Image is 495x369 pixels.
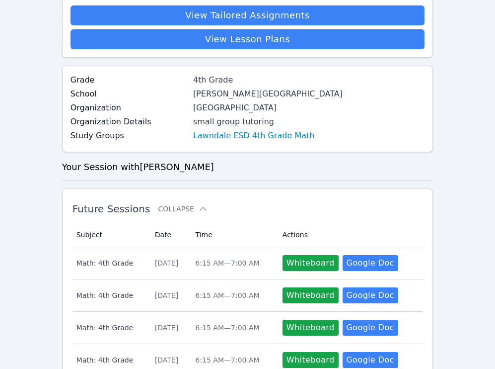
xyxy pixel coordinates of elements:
div: 4th Grade [193,74,425,86]
th: Actions [277,223,423,247]
div: [DATE] [155,258,184,268]
tr: Math: 4th Grade[DATE]6:15 AM—7:00 AMWhiteboardGoogle Doc [72,247,423,279]
a: View Tailored Assignments [71,5,425,25]
label: Organization Details [71,116,187,128]
div: [GEOGRAPHIC_DATA] [193,102,425,114]
a: Google Doc [343,352,398,368]
button: Whiteboard [283,287,339,303]
span: Math: 4th Grade [76,290,143,300]
a: Google Doc [343,287,398,303]
h3: Your Session with [PERSON_NAME] [62,160,433,174]
button: Whiteboard [283,352,339,368]
div: [DATE] [155,323,184,333]
a: Lawndale ESD 4th Grade Math [193,130,315,142]
label: Grade [71,74,187,86]
button: Collapse [158,204,208,214]
div: [DATE] [155,355,184,365]
a: Google Doc [343,320,398,336]
span: 6:15 AM — 7:00 AM [195,324,259,332]
span: Math: 4th Grade [76,355,143,365]
th: Subject [72,223,149,247]
button: Whiteboard [283,320,339,336]
tr: Math: 4th Grade[DATE]6:15 AM—7:00 AMWhiteboardGoogle Doc [72,312,423,344]
a: View Lesson Plans [71,29,425,49]
label: Study Groups [71,130,187,142]
span: 6:15 AM — 7:00 AM [195,259,259,267]
span: Math: 4th Grade [76,258,143,268]
span: 6:15 AM — 7:00 AM [195,356,259,364]
label: School [71,88,187,100]
label: Organization [71,102,187,114]
tr: Math: 4th Grade[DATE]6:15 AM—7:00 AMWhiteboardGoogle Doc [72,279,423,312]
span: 6:15 AM — 7:00 AM [195,291,259,299]
div: small group tutoring [193,116,425,128]
button: Whiteboard [283,255,339,271]
a: Google Doc [343,255,398,271]
th: Time [189,223,276,247]
span: Future Sessions [72,203,150,215]
div: [DATE] [155,290,184,300]
div: [PERSON_NAME][GEOGRAPHIC_DATA] [193,88,425,100]
span: Math: 4th Grade [76,323,143,333]
th: Date [149,223,190,247]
